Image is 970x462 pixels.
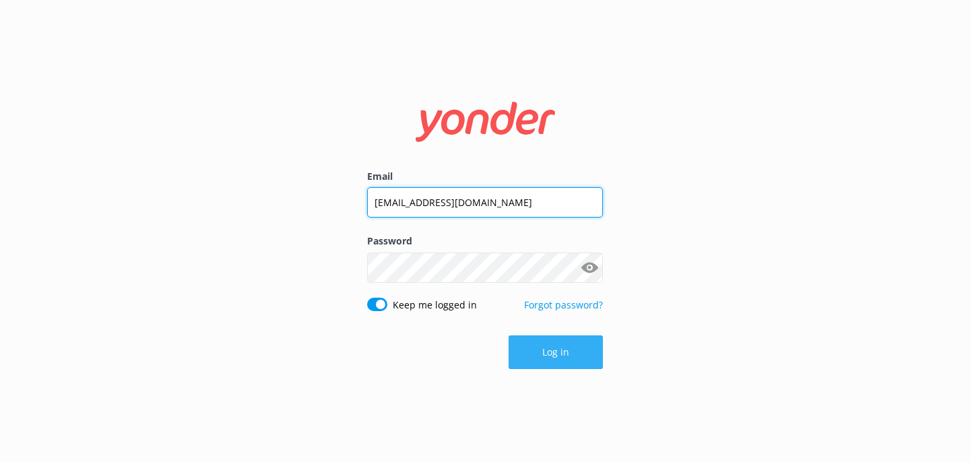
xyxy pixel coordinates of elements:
a: Forgot password? [524,298,603,311]
input: user@emailaddress.com [367,187,603,218]
label: Password [367,234,603,249]
button: Show password [576,254,603,281]
button: Log in [509,335,603,369]
label: Email [367,169,603,184]
label: Keep me logged in [393,298,477,312]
